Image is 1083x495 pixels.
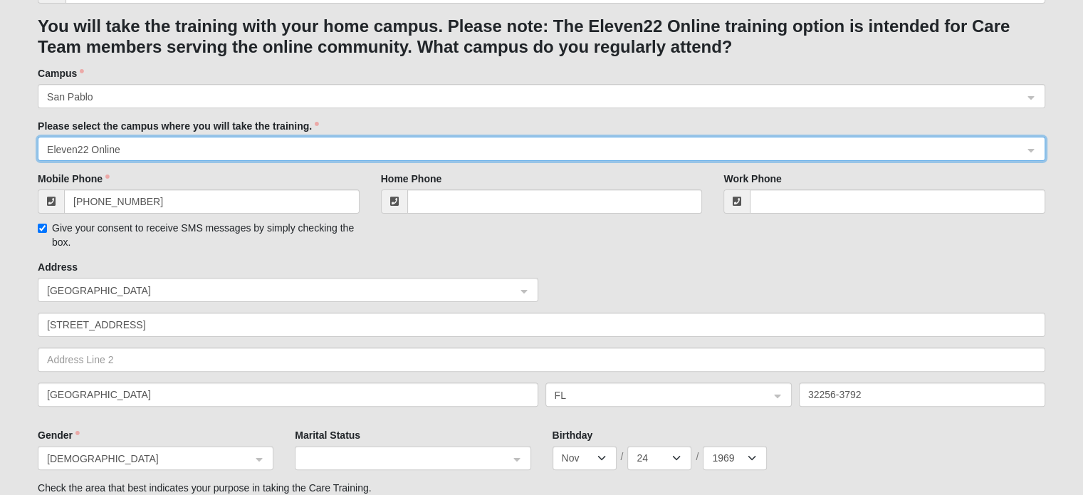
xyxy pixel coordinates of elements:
label: Marital Status [295,428,360,442]
span: FL [555,387,757,403]
input: Zip [799,382,1045,407]
span: United States [47,283,503,298]
input: City [38,382,538,407]
label: Home Phone [381,172,442,186]
input: Give your consent to receive SMS messages by simply checking the box. [38,224,47,233]
label: Please select the campus where you will take the training. [38,119,319,133]
label: Birthday [553,428,593,442]
h3: You will take the training with your home campus. Please note: The Eleven22 Online training optio... [38,16,1045,58]
span: Give your consent to receive SMS messages by simply checking the box. [52,222,354,248]
label: Campus [38,66,84,80]
span: San Pablo [47,89,1010,105]
input: Address Line 1 [38,313,1045,337]
span: / [696,449,699,464]
span: Eleven22 Online [47,142,1010,157]
label: Gender [38,428,80,442]
label: Mobile Phone [38,172,110,186]
input: Address Line 2 [38,348,1045,372]
label: Work Phone [723,172,781,186]
span: / [621,449,624,464]
span: Female [47,451,251,467]
label: Address [38,260,78,274]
